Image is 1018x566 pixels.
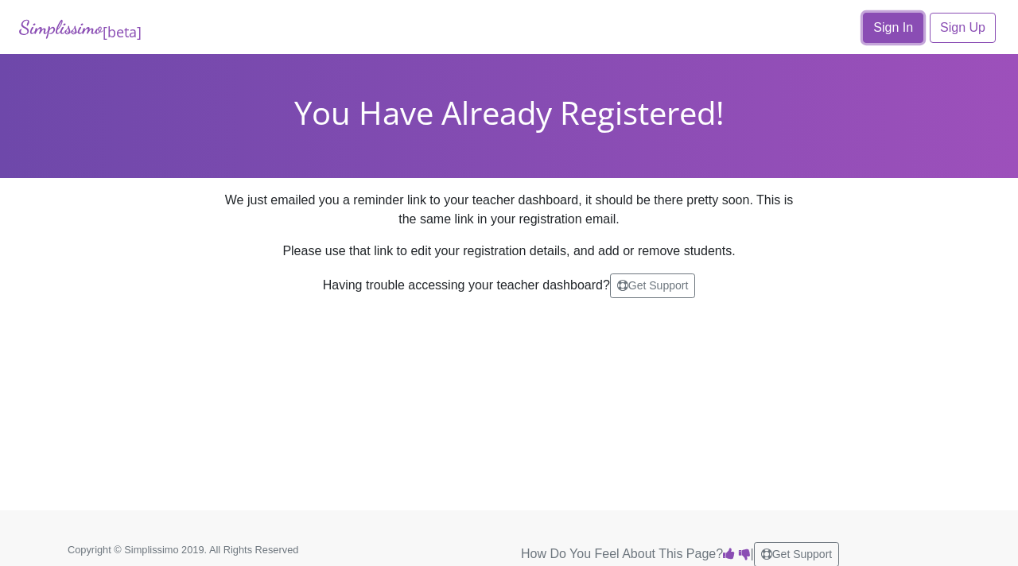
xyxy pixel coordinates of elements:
[219,242,799,261] p: Please use that link to edit your registration details, and add or remove students.
[930,13,996,43] a: Sign Up
[219,191,799,229] p: We just emailed you a reminder link to your teacher dashboard, it should be there pretty soon. Th...
[103,22,142,41] sub: [beta]
[863,13,923,43] a: Sign In
[12,94,1006,132] h1: You Have Already Registered!
[610,273,696,298] button: Get Support
[68,542,346,557] p: Copyright © Simplissimo 2019. All Rights Reserved
[219,273,799,298] p: Having trouble accessing your teacher dashboard?
[19,13,142,44] a: Simplissimo[beta]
